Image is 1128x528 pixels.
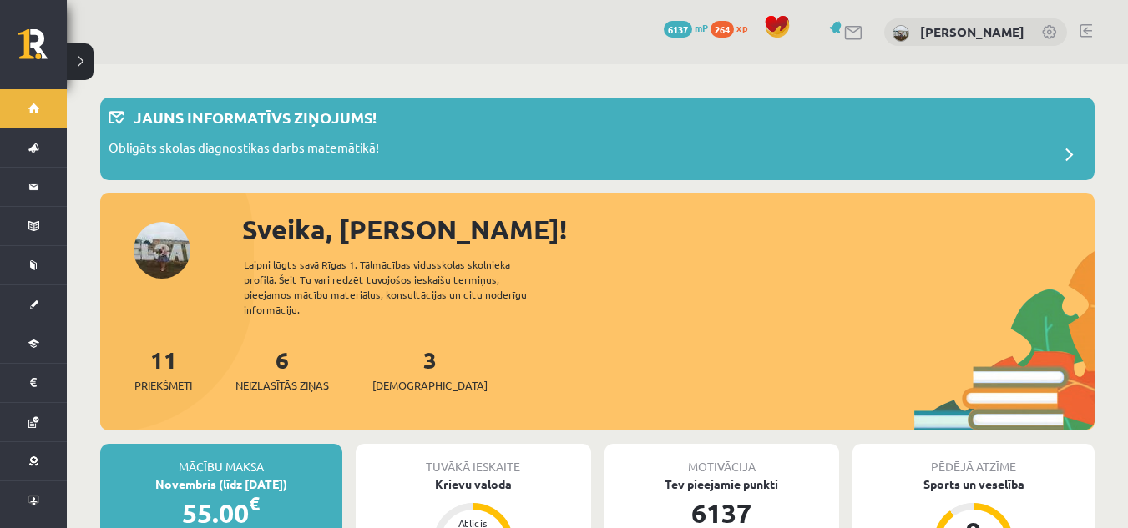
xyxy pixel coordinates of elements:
[852,475,1095,493] div: Sports un veselība
[134,106,377,128] p: Jauns informatīvs ziņojums!
[664,21,708,34] a: 6137 mP
[604,475,840,493] div: Tev pieejamie punkti
[664,21,692,38] span: 6137
[244,257,556,317] div: Laipni lūgts savā Rīgas 1. Tālmācības vidusskolas skolnieka profilā. Šeit Tu vari redzēt tuvojošo...
[372,377,488,394] span: [DEMOGRAPHIC_DATA]
[235,344,329,394] a: 6Neizlasītās ziņas
[711,21,734,38] span: 264
[920,23,1024,40] a: [PERSON_NAME]
[448,518,498,528] div: Atlicis
[249,491,260,515] span: €
[134,344,192,394] a: 11Priekšmeti
[100,444,342,475] div: Mācību maksa
[372,344,488,394] a: 3[DEMOGRAPHIC_DATA]
[893,25,909,42] img: Endija Ozoliņa
[604,444,840,475] div: Motivācija
[711,21,756,34] a: 264 xp
[134,377,192,394] span: Priekšmeti
[18,29,67,71] a: Rīgas 1. Tālmācības vidusskola
[242,209,1095,249] div: Sveika, [PERSON_NAME]!
[736,21,747,34] span: xp
[100,475,342,493] div: Novembris (līdz [DATE])
[695,21,708,34] span: mP
[235,377,329,394] span: Neizlasītās ziņas
[356,444,591,475] div: Tuvākā ieskaite
[109,138,379,162] p: Obligāts skolas diagnostikas darbs matemātikā!
[356,475,591,493] div: Krievu valoda
[852,444,1095,475] div: Pēdējā atzīme
[109,106,1086,172] a: Jauns informatīvs ziņojums! Obligāts skolas diagnostikas darbs matemātikā!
